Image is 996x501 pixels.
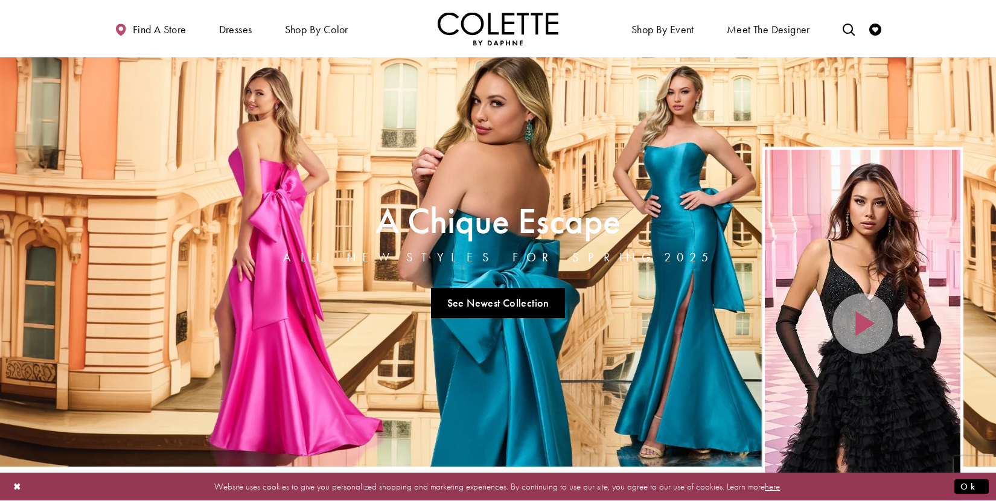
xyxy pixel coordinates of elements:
a: Find a store [112,12,189,45]
ul: Slider Links [279,283,717,323]
a: Toggle search [840,12,858,45]
span: Dresses [216,12,255,45]
span: Shop By Event [628,12,697,45]
span: Shop by color [282,12,351,45]
a: Visit Home Page [438,12,558,45]
span: Shop By Event [631,24,694,36]
a: Check Wishlist [866,12,884,45]
button: Submit Dialog [954,479,989,494]
img: Colette by Daphne [438,12,558,45]
span: Dresses [219,24,252,36]
span: Meet the designer [727,24,810,36]
a: here [765,480,780,493]
a: Meet the designer [724,12,813,45]
span: Shop by color [285,24,348,36]
button: Close Dialog [7,476,28,497]
span: Find a store [133,24,187,36]
p: Website uses cookies to give you personalized shopping and marketing experiences. By continuing t... [87,479,909,495]
a: See Newest Collection A Chique Escape All New Styles For Spring 2025 [431,288,565,318]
